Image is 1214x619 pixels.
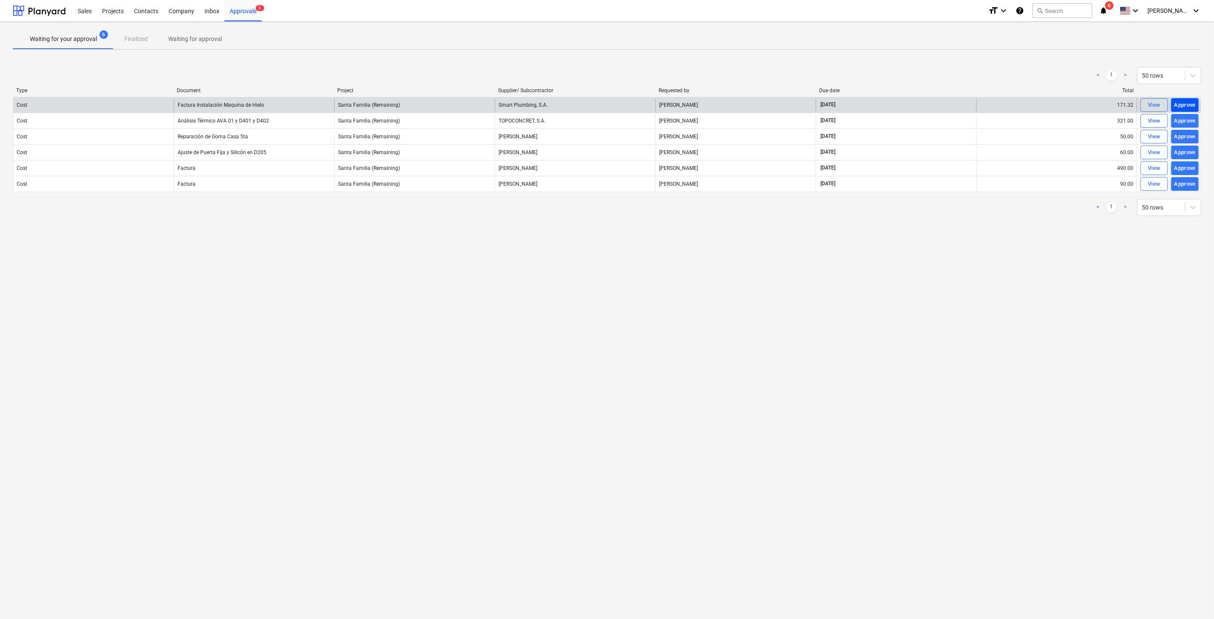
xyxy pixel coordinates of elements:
[988,6,998,16] i: format_size
[17,165,27,171] div: Cost
[655,161,816,175] div: [PERSON_NAME]
[655,177,816,191] div: [PERSON_NAME]
[976,98,1137,112] div: 171.32
[498,88,652,93] div: Supplier/ Subcontractor
[338,181,400,187] span: Santa Familia (Remaining)
[17,102,27,108] div: Cost
[655,114,816,128] div: [PERSON_NAME]
[980,88,1134,93] div: Total
[338,134,400,140] span: Santa Familia (Remaining)
[178,134,248,140] div: Reparación de Goma Casa 5ta
[495,114,655,128] div: TOPOCONCRET, S.A.
[256,5,264,11] span: 6
[495,98,655,112] div: Smart Plumbing, S.A.
[976,146,1137,159] div: 60.00
[1174,179,1196,189] div: Approve
[1141,98,1168,112] button: View
[1130,6,1141,16] i: keyboard_arrow_down
[495,146,655,159] div: [PERSON_NAME]
[820,117,836,124] span: [DATE]
[1171,146,1199,159] button: Approve
[1191,6,1201,16] i: keyboard_arrow_down
[1141,114,1168,128] button: View
[16,88,170,93] div: Type
[1141,161,1168,175] button: View
[1093,202,1103,213] a: Previous page
[178,118,269,124] div: Análisis Térmico AVA 01 y D401 y D402
[17,149,27,155] div: Cost
[1174,100,1196,110] div: Approve
[495,130,655,143] div: [PERSON_NAME]
[1148,179,1161,189] div: View
[820,180,836,187] span: [DATE]
[655,130,816,143] div: [PERSON_NAME]
[168,35,222,44] p: Waiting for approval
[17,181,27,187] div: Cost
[338,102,400,108] span: Santa Familia (Remaining)
[1120,202,1130,213] a: Next page
[178,102,264,108] div: Factura Instalación Maquina de Hielo
[1016,6,1024,16] i: Knowledge base
[1106,70,1117,81] a: Page 1 is your current page
[338,118,400,124] span: Santa Familia (Remaining)
[820,133,836,140] span: [DATE]
[820,164,836,172] span: [DATE]
[976,114,1137,128] div: 321.00
[976,177,1137,191] div: 90.00
[1171,578,1214,619] div: Widget de chat
[1148,148,1161,158] div: View
[1141,177,1168,191] button: View
[1106,202,1117,213] a: Page 1 is your current page
[17,134,27,140] div: Cost
[1171,578,1214,619] iframe: Chat Widget
[1120,70,1130,81] a: Next page
[819,88,973,93] div: Due date
[178,149,266,155] div: Ajuste de Puerta Fija y Silicón en D205
[178,165,196,171] div: Factura
[30,35,97,44] p: Waiting for your approval
[820,149,836,156] span: [DATE]
[1148,164,1161,173] div: View
[99,30,108,39] span: 6
[1141,130,1168,143] button: View
[1147,7,1190,14] span: [PERSON_NAME]
[1171,98,1199,112] button: Approve
[1105,1,1114,10] span: 6
[1171,161,1199,175] button: Approve
[1141,146,1168,159] button: View
[495,177,655,191] div: [PERSON_NAME]
[1036,7,1043,14] span: search
[1174,116,1196,126] div: Approve
[655,146,816,159] div: [PERSON_NAME]
[659,88,812,93] div: Requested by
[338,165,400,171] span: Santa Familia (Remaining)
[1171,114,1199,128] button: Approve
[1174,148,1196,158] div: Approve
[1171,130,1199,143] button: Approve
[495,161,655,175] div: [PERSON_NAME]
[976,130,1137,143] div: 50.00
[177,88,330,93] div: Document
[1148,100,1161,110] div: View
[1174,132,1196,142] div: Approve
[1174,164,1196,173] div: Approve
[976,161,1137,175] div: 490.00
[1099,6,1108,16] i: notifications
[1148,116,1161,126] div: View
[998,6,1009,16] i: keyboard_arrow_down
[820,101,836,108] span: [DATE]
[338,149,400,155] span: Santa Familia (Remaining)
[1148,132,1161,142] div: View
[338,88,491,93] div: Project
[1033,3,1092,18] button: Search
[17,118,27,124] div: Cost
[178,181,196,187] div: Factura
[655,98,816,112] div: [PERSON_NAME]
[1171,177,1199,191] button: Approve
[1093,70,1103,81] a: Previous page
